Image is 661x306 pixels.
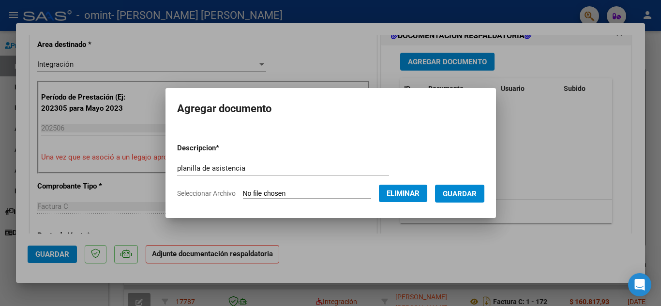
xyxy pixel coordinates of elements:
span: Seleccionar Archivo [177,189,236,197]
button: Guardar [435,185,484,203]
h2: Agregar documento [177,100,484,118]
span: Eliminar [387,189,420,198]
button: Eliminar [379,185,427,202]
p: Descripcion [177,143,270,154]
span: Guardar [443,189,477,198]
div: Open Intercom Messenger [628,273,651,296]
